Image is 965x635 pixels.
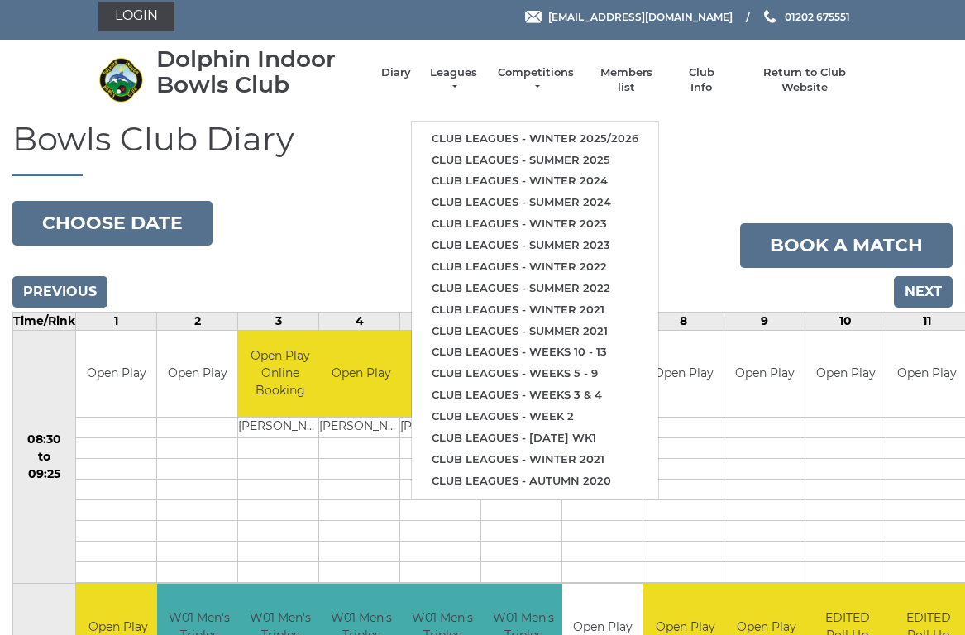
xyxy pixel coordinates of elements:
[762,9,850,25] a: Phone us 01202 675551
[592,65,661,95] a: Members list
[724,331,805,418] td: Open Play
[13,312,76,330] td: Time/Rink
[412,192,658,213] a: Club leagues - Summer 2024
[157,331,237,418] td: Open Play
[12,121,953,176] h1: Bowls Club Diary
[400,331,484,418] td: Open Play
[412,170,658,192] a: Club leagues - Winter 2024
[319,312,400,330] td: 4
[785,10,850,22] span: 01202 675551
[412,384,658,406] a: Club leagues - Weeks 3 & 4
[412,213,658,235] a: Club leagues - Winter 2023
[412,427,658,449] a: Club leagues - [DATE] wk1
[643,312,724,330] td: 8
[412,299,658,321] a: Club leagues - Winter 2021
[12,276,107,308] input: Previous
[238,312,319,330] td: 3
[742,65,867,95] a: Return to Club Website
[412,278,658,299] a: Club leagues - Summer 2022
[13,330,76,584] td: 08:30 to 09:25
[805,331,886,418] td: Open Play
[428,65,480,95] a: Leagues
[412,256,658,278] a: Club leagues - Winter 2022
[319,331,403,418] td: Open Play
[412,128,658,150] a: Club leagues - Winter 2025/2026
[412,235,658,256] a: Club leagues - Summer 2023
[525,9,733,25] a: Email [EMAIL_ADDRESS][DOMAIN_NAME]
[740,223,953,268] a: Book a match
[525,11,542,23] img: Email
[400,418,484,438] td: [PERSON_NAME]
[98,2,174,31] a: Login
[400,312,481,330] td: 5
[805,312,886,330] td: 10
[548,10,733,22] span: [EMAIL_ADDRESS][DOMAIN_NAME]
[76,312,157,330] td: 1
[411,121,659,499] ul: Leagues
[12,201,213,246] button: Choose date
[381,65,411,80] a: Diary
[76,331,156,418] td: Open Play
[412,321,658,342] a: Club leagues - Summer 2021
[894,276,953,308] input: Next
[157,312,238,330] td: 2
[98,57,144,103] img: Dolphin Indoor Bowls Club
[412,150,658,171] a: Club leagues - Summer 2025
[238,331,322,418] td: Open Play Online Booking
[643,331,724,418] td: Open Play
[724,312,805,330] td: 9
[156,46,365,98] div: Dolphin Indoor Bowls Club
[412,449,658,470] a: Club leagues - Winter 2021
[412,363,658,384] a: Club leagues - Weeks 5 - 9
[412,341,658,363] a: Club leagues - Weeks 10 - 13
[764,10,776,23] img: Phone us
[412,470,658,492] a: Club leagues - Autumn 2020
[677,65,725,95] a: Club Info
[496,65,576,95] a: Competitions
[412,406,658,427] a: Club leagues - Week 2
[319,418,403,438] td: [PERSON_NAME]
[238,418,322,438] td: [PERSON_NAME]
